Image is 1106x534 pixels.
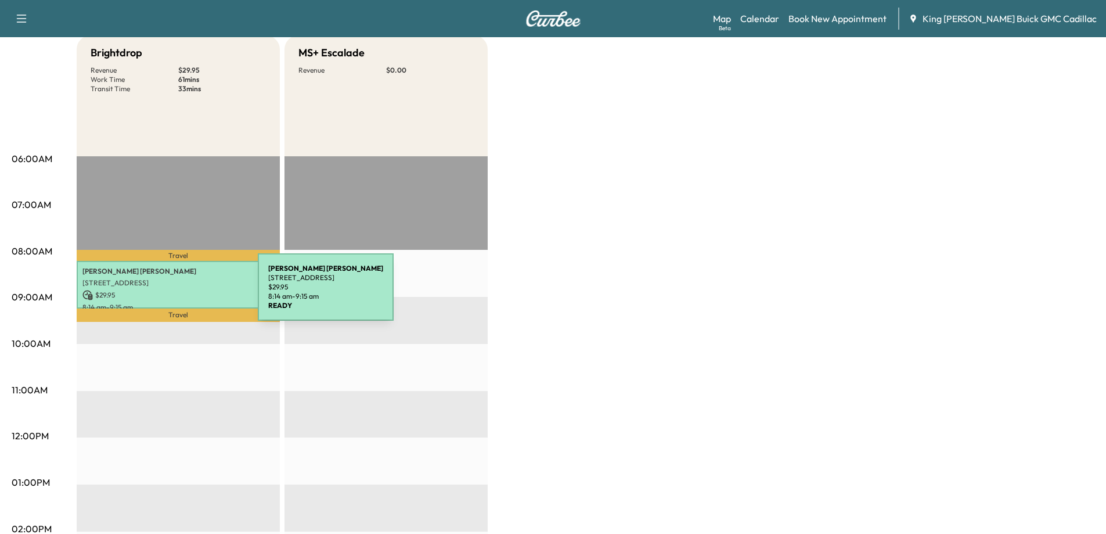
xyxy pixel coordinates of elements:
[12,429,49,443] p: 12:00PM
[788,12,887,26] a: Book New Appointment
[298,66,386,75] p: Revenue
[298,45,365,61] h5: MS+ Escalade
[91,66,178,75] p: Revenue
[178,84,266,94] p: 33 mins
[12,290,52,304] p: 09:00AM
[525,10,581,27] img: Curbee Logo
[12,475,50,489] p: 01:00PM
[91,84,178,94] p: Transit Time
[12,336,51,350] p: 10:00AM
[82,267,274,276] p: [PERSON_NAME] [PERSON_NAME]
[82,290,274,300] p: $ 29.95
[77,309,280,322] p: Travel
[77,250,280,261] p: Travel
[91,45,142,61] h5: Brightdrop
[268,264,383,273] b: [PERSON_NAME] [PERSON_NAME]
[12,198,51,212] p: 07:00AM
[268,301,292,310] b: READY
[82,278,274,288] p: [STREET_ADDRESS]
[386,66,474,75] p: $ 0.00
[178,66,266,75] p: $ 29.95
[91,75,178,84] p: Work Time
[12,152,52,166] p: 06:00AM
[82,303,274,312] p: 8:14 am - 9:15 am
[268,282,383,292] p: $ 29.95
[12,383,48,397] p: 11:00AM
[12,244,52,258] p: 08:00AM
[923,12,1097,26] span: King [PERSON_NAME] Buick GMC Cadillac
[178,75,266,84] p: 61 mins
[719,24,731,33] div: Beta
[268,273,383,282] p: [STREET_ADDRESS]
[740,12,779,26] a: Calendar
[268,292,383,301] p: 8:14 am - 9:15 am
[713,12,731,26] a: MapBeta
